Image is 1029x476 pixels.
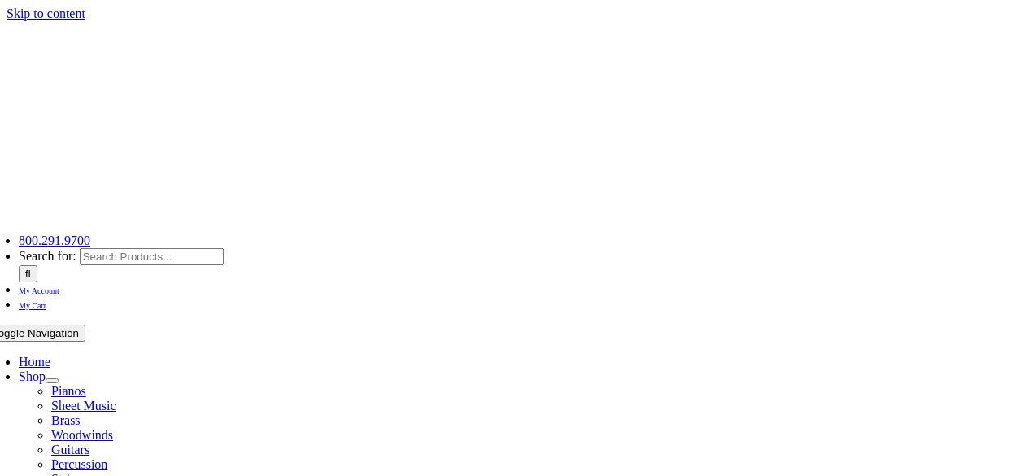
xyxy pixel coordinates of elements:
a: Pianos [51,384,86,398]
a: My Cart [19,297,46,311]
a: My Account [19,282,59,296]
span: Search for: [19,249,76,263]
a: Sheet Music [51,399,116,413]
a: 800.291.9700 [19,234,90,247]
input: Search [19,265,37,282]
a: Percussion [51,457,107,471]
a: Home [19,355,50,369]
span: My Cart [19,301,46,310]
a: Shop [19,369,46,383]
a: Skip to content [7,7,85,20]
a: Guitars [51,443,89,456]
button: Open submenu of Shop [46,378,59,383]
a: Brass [51,413,81,427]
a: Woodwinds [51,428,113,442]
input: Search Products... [80,248,224,265]
span: My Account [19,286,59,295]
